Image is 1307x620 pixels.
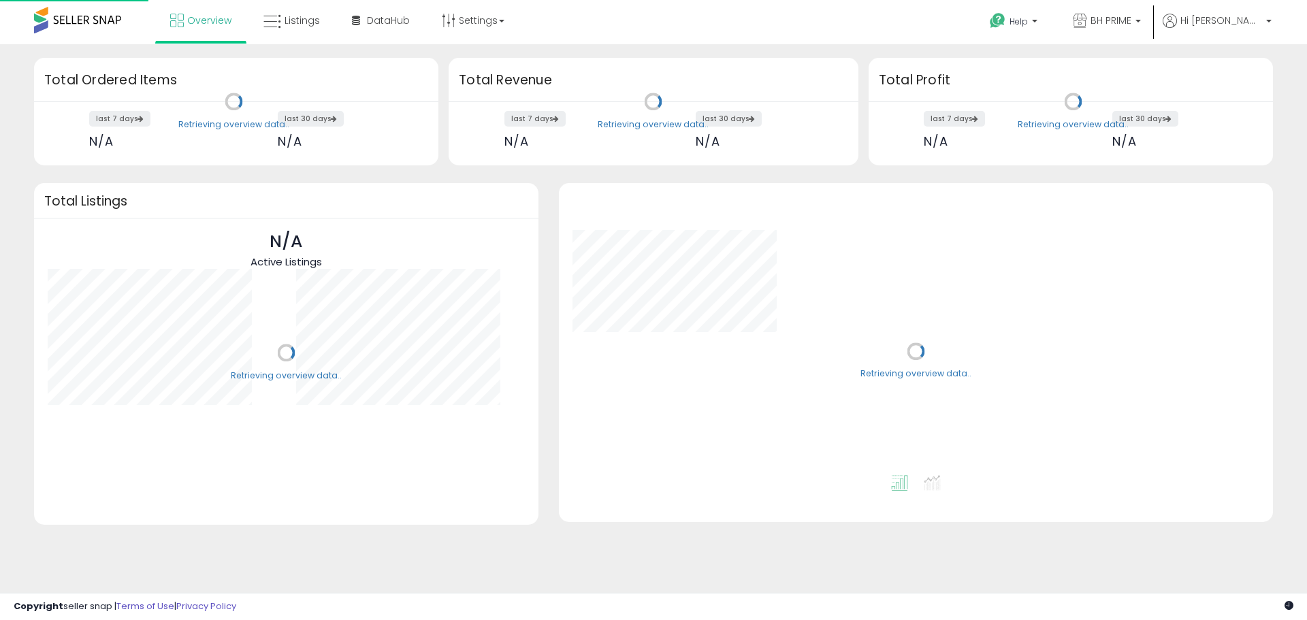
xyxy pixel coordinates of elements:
[1010,16,1028,27] span: Help
[1163,14,1272,44] a: Hi [PERSON_NAME]
[979,2,1051,44] a: Help
[989,12,1006,29] i: Get Help
[367,14,410,27] span: DataHub
[14,600,63,613] strong: Copyright
[231,370,342,382] div: Retrieving overview data..
[285,14,320,27] span: Listings
[176,600,236,613] a: Privacy Policy
[1018,118,1129,131] div: Retrieving overview data..
[860,368,971,380] div: Retrieving overview data..
[178,118,289,131] div: Retrieving overview data..
[1180,14,1262,27] span: Hi [PERSON_NAME]
[14,600,236,613] div: seller snap | |
[116,600,174,613] a: Terms of Use
[598,118,709,131] div: Retrieving overview data..
[187,14,231,27] span: Overview
[1091,14,1131,27] span: BH PRIME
